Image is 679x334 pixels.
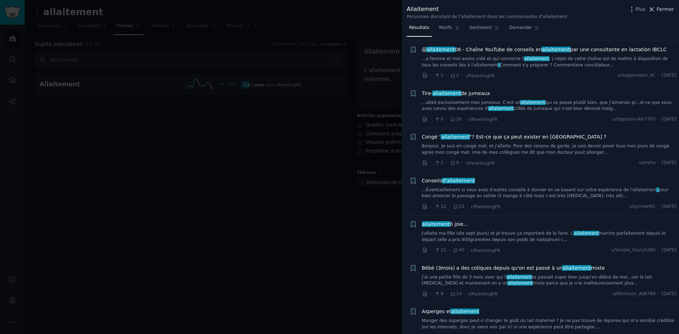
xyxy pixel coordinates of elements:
a: J'allaite ma fille (dix sept jours) et je trouve ça important de le faire. L'allaitementmarche pa... [422,230,677,243]
font: allaitement [488,106,513,111]
font: 14 [456,291,462,296]
font: allaitement [574,231,599,236]
font: allaitement [451,309,480,314]
font: LONG de jumeaux qui s'est bien déroulé malg... [513,106,617,111]
font: 06 - Chaîne YouTube de conseils en [455,47,542,52]
font: d'allaitement [442,178,475,183]
font: u/Sapperstein_4C [617,73,656,78]
font: Motifs [439,25,452,30]
font: · [446,73,447,78]
a: j'ai une petite fille de 3 mois avec qui l'allaitementse passait super bien jusqu'en début de moi... [422,274,677,287]
font: r/ParentingFR [471,204,500,209]
font: u/Simple_Injury5260 [611,247,656,252]
font: 13 [459,204,465,209]
font: · [430,247,432,253]
font: "? Est-ce que ça peut exister en [GEOGRAPHIC_DATA] ? [470,134,607,140]
font: · [658,204,660,209]
font: Conseils [422,178,442,183]
font: Demander [509,25,532,30]
a: Résultats [407,22,432,37]
font: u/Minimum_Ad6769 [613,291,656,296]
font: : [498,63,500,68]
font: [DATE] [662,204,677,209]
font: Fermer [657,6,674,12]
font: · [658,160,660,165]
font: mixte parce que je n'ai malheureusement plus... [532,281,638,286]
font: Sentiment [470,25,492,30]
font: · [430,291,432,297]
font: u/oreha [639,160,656,165]
font: 12 [441,204,446,209]
font: · [430,204,432,209]
font: r/ParentingFR [465,74,495,78]
font: allaitement [508,281,533,286]
a: Conseilsd'allaitement [422,177,475,184]
a: Tire-allaitementde jumeaux [422,90,490,97]
a: Bonjour, Je suis en congé mat, et j'allaite. Pour des raisons de garde, je vais devoir poser tous... [422,143,677,156]
font: · [658,247,660,252]
font: [DATE] [662,291,677,296]
font: ...Éventuellement si vous avez d'autres conseils à donner en se basant sur votre expérience de l'... [422,187,657,192]
font: se passait super bien jusqu'en début de moi...cer le lait [MEDICAL_DATA] et maintenant on a un [422,275,652,286]
font: par une consultante en lactation IBCLC [570,47,667,52]
font: allaitement [524,56,549,61]
font: Plus [636,6,646,12]
a: Demander [507,22,542,37]
font: Allaitement [407,6,439,12]
font: ...a femme et moi avons créé et qui concerne l' [422,56,524,61]
font: Bonjour, Je suis en congé mat, et j'allaite. Pour des raisons de garde, je vais devoir poser tous... [422,143,669,155]
font: allaitement [433,90,461,96]
font: r/ParentingFR [468,292,498,297]
font: J'allaite ma fille (dix sept jours) et je trouve ça important de le faire. L' [422,231,574,236]
font: 2 [441,73,443,78]
font: 2 [441,160,443,165]
font: marche parfaitement depuis le départ (elle a pris 400grammes depuis son poids de naissance) c... [422,231,666,242]
font: Bébé (3mois) a des coliques depuis qu'on est passé à un [422,265,563,271]
font: · [446,160,447,166]
a: ...allait exclusivement mes jumeaux. C'est unallaitementqui se passe plutôt bien, que j'aimerais ... [422,100,677,112]
a: Motifs [437,22,462,37]
font: ...allait exclusivement mes jumeaux. C'est un [422,100,521,105]
font: allaitement [521,100,545,105]
a: Sentiment [467,22,502,37]
font: Asperges et [422,309,451,314]
font: [DATE] [662,117,677,122]
font: · [446,116,447,122]
font: · [449,204,450,209]
font: de jumeaux [461,90,490,96]
a: Congé "allaitement"? Est-ce que ça peut exister en [GEOGRAPHIC_DATA] ? [422,133,607,141]
font: Congé " [422,134,442,140]
font: 6 [441,117,443,122]
font: 2 [456,73,459,78]
a: allaitementô joie... [422,221,468,228]
font: [DATE] [662,247,677,252]
font: · [467,204,468,209]
font: allaitement [563,265,591,271]
font: · [464,116,465,122]
font: · [430,116,432,122]
a: ...Éventuellement si vous avez d'autres conseils à donner en se basant sur votre expérience de l'... [422,187,677,199]
font: · [430,73,432,78]
a: @allaitement06 - Chaîne YouTube de conseils enallaitementpar une consultante en lactation IBCLC [422,46,667,53]
button: Fermer [648,6,674,13]
font: [DATE] [662,160,677,165]
font: 9 [456,160,459,165]
a: Asperges etallaitement [422,308,480,315]
font: allaitement [441,134,470,140]
font: allaitement [507,275,532,280]
font: · [467,247,468,253]
font: · [658,291,660,296]
font: allaitement [427,47,455,52]
font: Comment s'y préparer ? Commentaire conciliateur... [500,63,614,68]
font: · [462,73,463,78]
font: r/ParentingFR [468,117,498,122]
font: · [462,160,463,166]
font: ô joie... [450,221,468,227]
font: Personnes discutant de l'allaitement dans les communautés d'allaitement [407,14,567,19]
font: allaitement [422,221,450,227]
font: mixte [591,265,605,271]
font: . L'objet de cette chaîne est de mettre à disposition de tous les conseils liés à l'allaitement [422,56,668,68]
font: j'ai une petite fille de 3 mois avec qui l' [422,275,507,280]
font: · [464,291,465,297]
font: allaitement [542,47,570,52]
